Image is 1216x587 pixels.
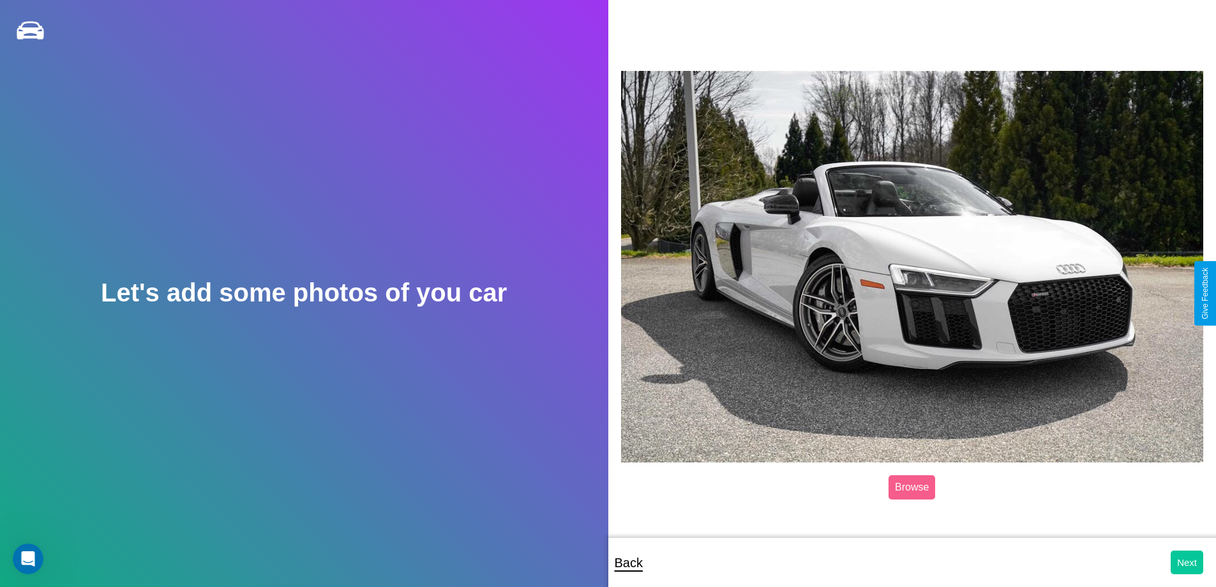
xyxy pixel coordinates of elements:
[1201,268,1210,319] div: Give Feedback
[101,278,507,307] h2: Let's add some photos of you car
[889,475,935,499] label: Browse
[615,551,643,574] p: Back
[621,71,1204,462] img: posted
[1171,551,1203,574] button: Next
[13,544,43,574] iframe: Intercom live chat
